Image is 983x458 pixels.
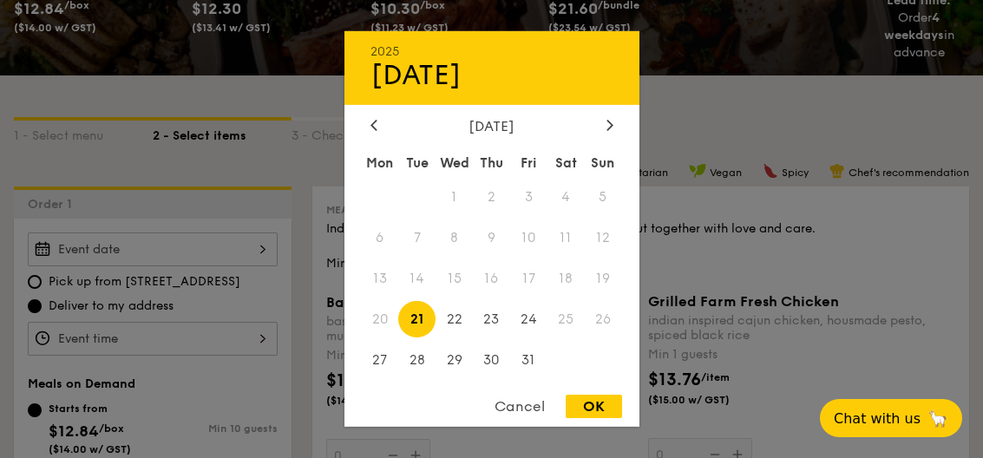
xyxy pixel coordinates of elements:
[473,219,510,257] span: 9
[834,410,921,427] span: Chat with us
[547,219,585,257] span: 11
[510,147,547,179] div: Fri
[585,300,622,337] span: 26
[370,44,613,59] div: 2025
[473,147,510,179] div: Thu
[362,260,399,298] span: 13
[585,219,622,257] span: 12
[473,341,510,378] span: 30
[585,260,622,298] span: 19
[370,118,613,134] div: [DATE]
[547,300,585,337] span: 25
[436,219,473,257] span: 8
[362,300,399,337] span: 20
[510,260,547,298] span: 17
[510,341,547,378] span: 31
[398,147,436,179] div: Tue
[927,409,948,429] span: 🦙
[362,147,399,179] div: Mon
[547,179,585,216] span: 4
[547,260,585,298] span: 18
[510,300,547,337] span: 24
[820,399,962,437] button: Chat with us🦙
[436,300,473,337] span: 22
[585,147,622,179] div: Sun
[362,341,399,378] span: 27
[436,341,473,378] span: 29
[473,300,510,337] span: 23
[436,147,473,179] div: Wed
[585,179,622,216] span: 5
[473,179,510,216] span: 2
[398,260,436,298] span: 14
[398,300,436,337] span: 21
[370,59,613,92] div: [DATE]
[398,341,436,378] span: 28
[473,260,510,298] span: 16
[566,395,622,418] div: OK
[547,147,585,179] div: Sat
[362,219,399,257] span: 6
[436,179,473,216] span: 1
[436,260,473,298] span: 15
[398,219,436,257] span: 7
[510,179,547,216] span: 3
[477,395,562,418] div: Cancel
[510,219,547,257] span: 10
